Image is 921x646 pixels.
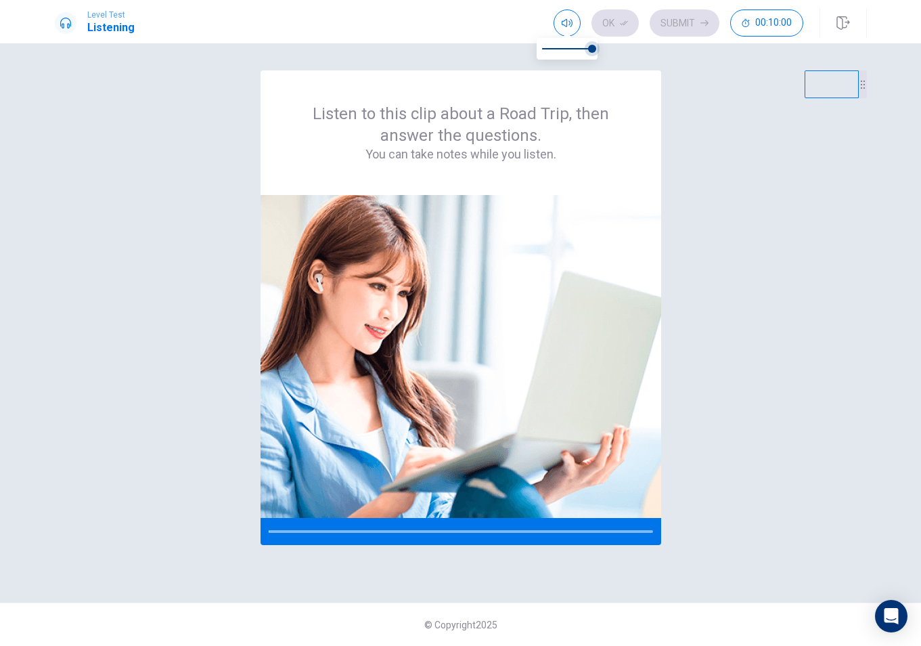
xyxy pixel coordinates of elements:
[730,9,803,37] button: 00:10:00
[87,10,135,20] span: Level Test
[293,103,629,163] div: Listen to this clip about a Road Trip, then answer the questions.
[424,620,497,630] span: © Copyright 2025
[261,195,661,518] img: passage image
[87,20,135,36] h1: Listening
[755,18,792,28] span: 00:10:00
[293,146,629,163] h4: You can take notes while you listen.
[875,600,907,632] div: Open Intercom Messenger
